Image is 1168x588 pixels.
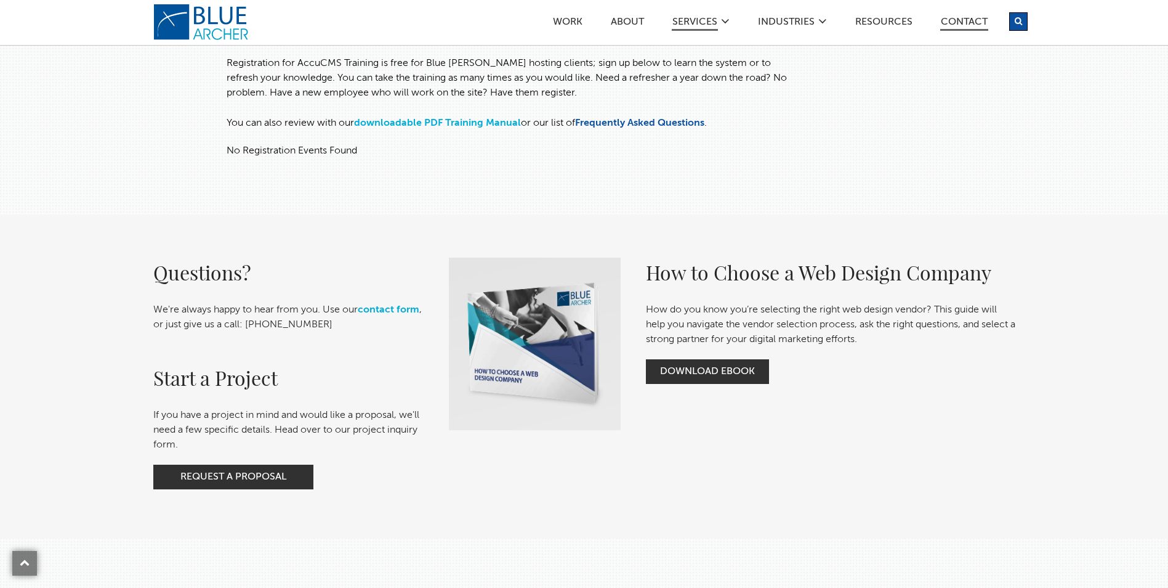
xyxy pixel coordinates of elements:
a: contact form [358,305,419,315]
a: Industries [757,17,815,30]
h2: Start a Project [153,363,424,393]
a: Work [552,17,583,30]
a: Request a Proposal [153,465,313,489]
p: If you have a project in mind and would like a proposal, we'll need a few specific details. Head ... [153,408,424,452]
a: downloadable PDF Training Manual [354,118,521,128]
h2: How to Choose a Web Design Company [646,258,1015,287]
p: We're always happy to hear from you. Use our , or just give us a call: [PHONE_NUMBER] [153,303,424,332]
a: SERVICES [672,17,718,31]
img: How to Choose a Web Design Company [449,258,621,430]
p: Registration for AccuCMS Training is free for Blue [PERSON_NAME] hosting clients; sign up below t... [227,56,793,100]
a: Resources [855,17,913,30]
p: How do you know you’re selecting the right web design vendor? This guide will help you navigate t... [646,303,1015,347]
a: logo [153,4,252,41]
a: Frequently Asked Questions [575,118,704,128]
a: Contact [940,17,988,31]
h2: Questions? [153,258,424,287]
p: You can also review with our or our list of . [227,116,793,131]
a: Download Ebook [646,359,769,384]
a: ABOUT [610,17,645,30]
